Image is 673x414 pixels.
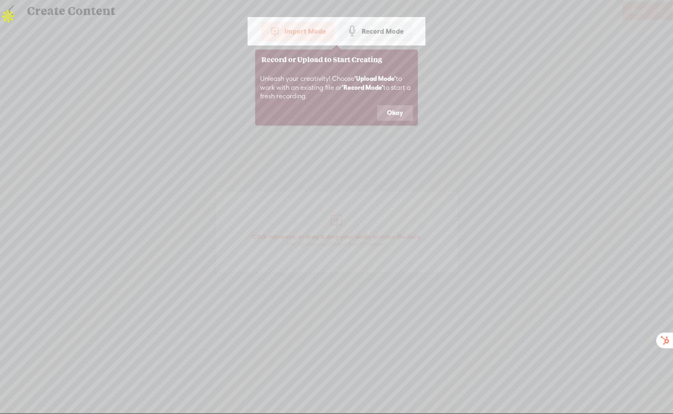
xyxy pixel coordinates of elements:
[261,56,412,63] h3: Record or Upload to Start Creating
[261,21,334,41] div: Import Mode
[255,69,418,105] div: Unleash your creativity! Choose to work with an existing file or to start a fresh recording.
[339,21,412,41] div: Record Mode
[377,105,413,121] button: Okay
[354,75,396,82] b: 'Upload Mode'
[342,84,383,91] b: 'Record Mode'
